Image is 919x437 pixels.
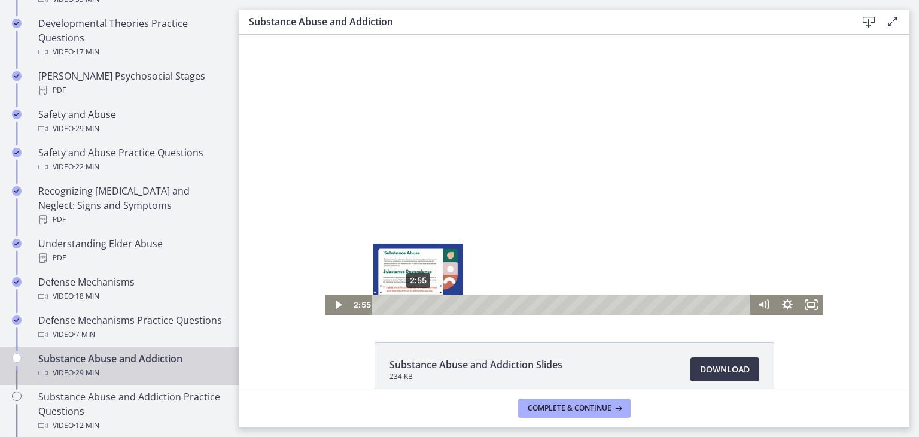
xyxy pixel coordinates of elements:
span: · 18 min [74,289,99,304]
span: · 12 min [74,418,99,433]
button: Fullscreen [560,260,584,280]
div: Video [38,327,225,342]
div: Safety and Abuse Practice Questions [38,145,225,174]
div: Video [38,289,225,304]
div: PDF [38,83,225,98]
button: Show settings menu [536,260,560,280]
div: Video [38,160,225,174]
span: · 7 min [74,327,95,342]
i: Completed [12,277,22,287]
div: PDF [38,213,225,227]
div: Video [38,45,225,59]
span: Complete & continue [528,403,611,413]
div: Recognizing [MEDICAL_DATA] and Neglect: Signs and Symptoms [38,184,225,227]
i: Completed [12,315,22,325]
span: · 29 min [74,122,99,136]
span: 234 KB [389,372,562,381]
a: Download [690,357,759,381]
i: Completed [12,148,22,157]
span: · 17 min [74,45,99,59]
div: Defense Mechanisms [38,275,225,304]
i: Completed [12,19,22,28]
button: Complete & continue [518,399,631,418]
i: Completed [12,71,22,81]
span: · 29 min [74,366,99,380]
div: Video [38,418,225,433]
span: · 22 min [74,160,99,174]
div: Video [38,366,225,380]
div: Developmental Theories Practice Questions [38,16,225,59]
iframe: Video Lesson [239,35,909,315]
h3: Substance Abuse and Addiction [249,14,838,29]
span: Download [700,362,750,377]
span: Substance Abuse and Addiction Slides [389,357,562,372]
div: Substance Abuse and Addiction [38,351,225,380]
i: Completed [12,186,22,196]
div: [PERSON_NAME] Psychosocial Stages [38,69,225,98]
i: Completed [12,110,22,119]
div: Substance Abuse and Addiction Practice Questions [38,390,225,433]
div: PDF [38,251,225,265]
div: Safety and Abuse [38,107,225,136]
div: Defense Mechanisms Practice Questions [38,313,225,342]
i: Completed [12,239,22,248]
div: Video [38,122,225,136]
div: Understanding Elder Abuse [38,236,225,265]
button: Mute [512,260,536,280]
